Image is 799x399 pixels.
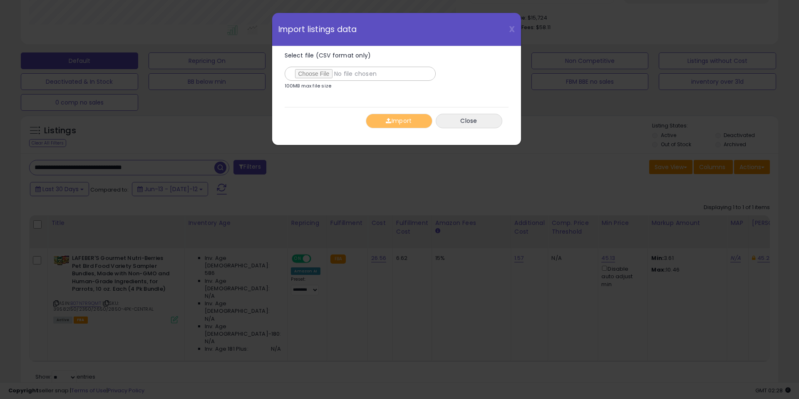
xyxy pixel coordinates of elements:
[436,114,502,128] button: Close
[509,23,515,35] span: X
[285,84,332,88] p: 100MB max file size
[278,25,357,33] span: Import listings data
[366,114,432,128] button: Import
[285,51,371,60] span: Select file (CSV format only)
